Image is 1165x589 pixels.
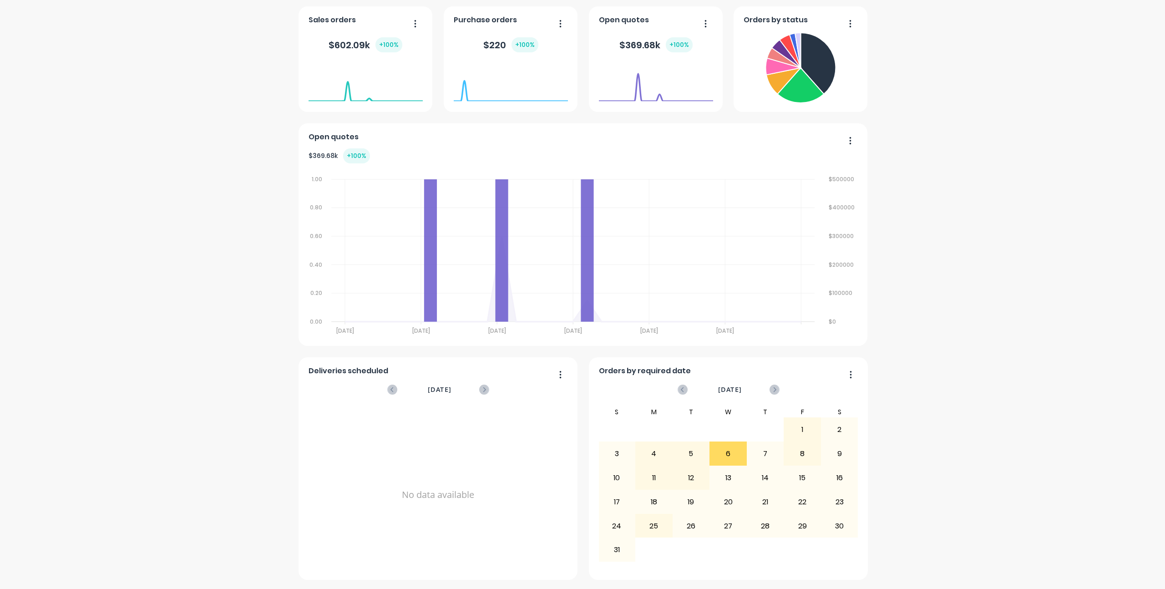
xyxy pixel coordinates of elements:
div: 16 [821,467,858,489]
div: $ 220 [483,37,538,52]
div: 8 [784,442,821,465]
tspan: $100000 [829,289,853,297]
div: 15 [784,467,821,489]
div: T [747,406,784,417]
div: 21 [747,491,784,513]
span: Orders by status [744,15,808,25]
div: 12 [673,467,709,489]
div: 19 [673,491,709,513]
tspan: [DATE] [564,327,582,335]
div: 11 [636,467,672,489]
span: Purchase orders [454,15,517,25]
tspan: 0.00 [310,318,322,325]
span: Deliveries scheduled [309,366,388,376]
tspan: 0.40 [309,261,322,269]
tspan: [DATE] [640,327,658,335]
div: 31 [599,538,635,561]
div: 28 [747,515,784,538]
div: 1 [784,418,821,441]
div: 7 [747,442,784,465]
span: [DATE] [718,385,742,395]
div: 13 [710,467,746,489]
div: 3 [599,442,635,465]
tspan: $500000 [829,175,855,183]
div: T [673,406,710,417]
div: + 100 % [343,148,370,163]
div: W [709,406,747,417]
tspan: 0.20 [310,289,322,297]
div: + 100 % [375,37,402,52]
div: 24 [599,515,635,538]
div: 30 [821,515,858,538]
div: M [635,406,673,417]
div: $ 602.09k [329,37,402,52]
tspan: $400000 [829,203,855,211]
tspan: $0 [829,318,836,325]
div: 22 [784,491,821,513]
div: + 100 % [666,37,693,52]
div: 2 [821,418,858,441]
div: S [598,406,636,417]
div: 18 [636,491,672,513]
div: 9 [821,442,858,465]
span: Open quotes [599,15,649,25]
div: No data available [309,406,568,583]
tspan: $300000 [829,232,854,240]
tspan: [DATE] [717,327,734,335]
div: 26 [673,515,709,538]
div: S [821,406,858,417]
div: 23 [821,491,858,513]
tspan: [DATE] [412,327,430,335]
div: 20 [710,491,746,513]
tspan: $200000 [829,261,854,269]
span: Open quotes [309,132,359,142]
span: Sales orders [309,15,356,25]
div: 6 [710,442,746,465]
tspan: 0.80 [310,203,322,211]
div: $ 369.68k [309,148,370,163]
div: 5 [673,442,709,465]
div: 29 [784,515,821,538]
span: Orders by required date [599,366,691,376]
div: 14 [747,467,784,489]
tspan: 1.00 [312,175,322,183]
div: 25 [636,515,672,538]
tspan: 0.60 [310,232,322,240]
div: 27 [710,515,746,538]
tspan: [DATE] [488,327,506,335]
div: 17 [599,491,635,513]
tspan: [DATE] [336,327,354,335]
div: 10 [599,467,635,489]
div: F [784,406,821,417]
div: $ 369.68k [619,37,693,52]
div: + 100 % [512,37,538,52]
span: [DATE] [428,385,451,395]
div: 4 [636,442,672,465]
